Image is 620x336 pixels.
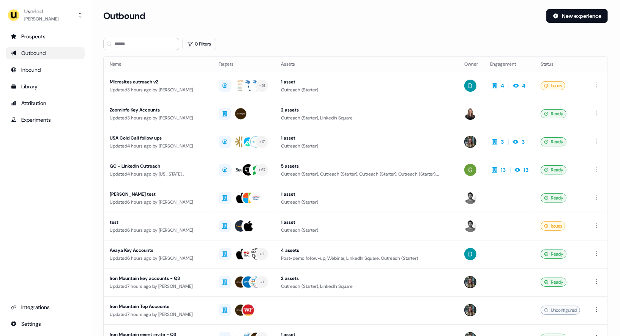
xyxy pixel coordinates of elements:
img: David [464,80,476,92]
div: Updated 6 hours ago by [PERSON_NAME] [110,226,207,234]
th: Owner [458,57,484,72]
div: Updated 6 hours ago by [PERSON_NAME] [110,198,207,206]
div: 13 [524,166,528,174]
div: 1 asset [281,134,452,142]
a: Go to prospects [6,30,85,42]
div: Updated 3 hours ago by [PERSON_NAME] [110,114,207,122]
div: Prospects [11,33,80,40]
div: USA Cold Call follow ups [110,134,207,142]
button: Userled[PERSON_NAME] [6,6,85,24]
div: Updated 7 hours ago by [PERSON_NAME] [110,311,207,318]
div: Ready [541,165,566,174]
div: Avaya Key Accounts [110,247,207,254]
div: 1 asset [281,190,452,198]
div: Outreach (Starter) [281,86,452,94]
div: Microsites outreach v2 [110,78,207,86]
div: + 17 [259,138,265,145]
img: Georgia [464,164,476,176]
div: Outreach (Starter) [281,142,452,150]
div: Integrations [11,303,80,311]
div: Outbound [11,49,80,57]
a: Go to attribution [6,97,85,109]
div: 2 assets [281,275,452,282]
div: 5 assets [281,162,452,170]
div: Outreach (Starter), LinkedIn Square [281,114,452,122]
th: Engagement [484,57,535,72]
div: 13 [501,166,506,174]
div: Issues [541,221,565,231]
div: Ready [541,250,566,259]
div: 3 [522,138,525,146]
img: Maz [464,192,476,204]
div: Ready [541,137,566,146]
div: Attribution [11,99,80,107]
div: Userled [24,8,58,15]
div: 1 asset [281,78,452,86]
div: [PERSON_NAME] [24,15,58,23]
div: Post-demo follow-up, Webinar, LinkedIn Square, Outreach (Starter) [281,254,452,262]
div: 2 assets [281,106,452,114]
th: Status [535,57,586,72]
div: Updated 7 hours ago by [PERSON_NAME] [110,283,207,290]
div: 4 [522,82,525,89]
div: Inbound [11,66,80,74]
div: [PERSON_NAME] test [110,190,207,198]
a: Go to integrations [6,301,85,313]
div: Unconfigured [541,306,580,315]
div: Ready [541,278,566,287]
div: test [110,218,207,226]
div: Updated 6 hours ago by [PERSON_NAME] [110,254,207,262]
div: Experiments [11,116,80,124]
div: + 1 [260,279,264,286]
th: Assets [275,57,458,72]
button: 0 Filters [182,38,216,50]
a: Go to Inbound [6,64,85,76]
div: ZoomInfo Key Accounts [110,106,207,114]
th: Name [104,57,213,72]
img: Maz [464,220,476,232]
a: Go to integrations [6,318,85,330]
div: Outreach (Starter), Outreach (Starter), Outreach (Starter), Outreach (Starter), Outreach (Starter) [281,170,452,178]
img: David [464,248,476,260]
div: Library [11,83,80,90]
a: Go to experiments [6,114,85,126]
div: Iron Mountain Top Accounts [110,303,207,310]
div: 3 [501,138,504,146]
img: Geneviève [464,108,476,120]
div: Ready [541,193,566,203]
img: Charlotte [464,136,476,148]
div: Iron Mountain key accounts - Q3 [110,275,207,282]
div: 1 asset [281,218,452,226]
div: Settings [11,320,80,328]
div: + 51 [259,82,265,89]
h3: Outbound [103,10,145,22]
div: Issues [541,81,565,90]
div: + 2 [260,251,264,257]
div: Ready [541,109,566,118]
div: Updated 3 hours ago by [PERSON_NAME] [110,86,207,94]
div: GC - Linkedin Outreach [110,162,207,170]
img: Charlotte [464,276,476,288]
div: Outreach (Starter), LinkedIn Square [281,283,452,290]
div: 4 [501,82,504,89]
a: Go to templates [6,80,85,93]
th: Targets [213,57,275,72]
button: New experience [546,9,608,23]
div: Updated 4 hours ago by [PERSON_NAME] [110,142,207,150]
a: Go to outbound experience [6,47,85,59]
img: Charlotte [464,304,476,316]
div: Updated 4 hours ago by [US_STATE][PERSON_NAME] [110,170,207,178]
div: Outreach (Starter) [281,226,452,234]
div: 4 assets [281,247,452,254]
div: Outreach (Starter) [281,198,452,206]
div: + 67 [259,166,265,173]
